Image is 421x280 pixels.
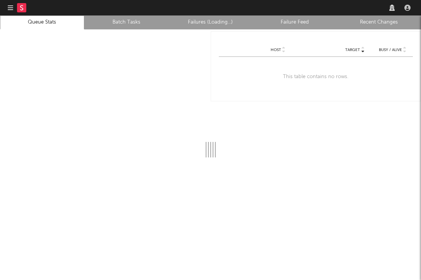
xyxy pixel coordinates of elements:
a: Batch Tasks [89,18,164,27]
a: Failures (Loading...) [173,18,249,27]
a: Queue Stats [4,18,80,27]
a: Recent Changes [341,18,417,27]
span: Host [271,48,281,52]
div: This table contains no rows. [219,57,413,97]
span: Target [345,48,360,52]
a: Failure Feed [257,18,332,27]
span: Busy / Alive [379,48,402,52]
